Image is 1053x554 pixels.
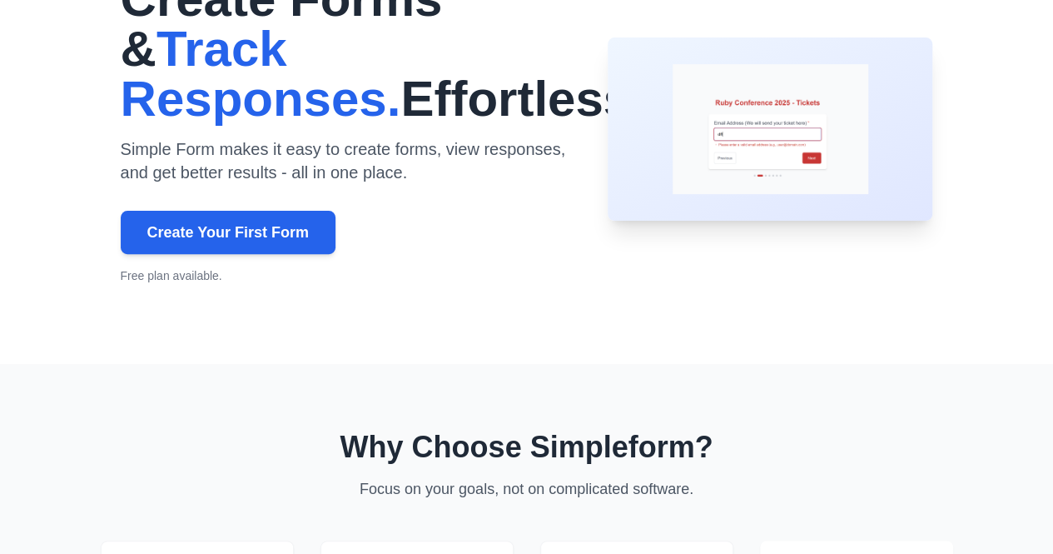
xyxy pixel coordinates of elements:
p: Simple Form makes it easy to create forms, view responses, and get better results - all in one pl... [121,137,569,184]
h2: Why Choose Simpleform? [101,431,953,464]
img: Form Builder Preview [634,64,906,194]
span: Track Responses. [121,21,401,127]
a: Create Your First Form [121,211,335,254]
p: Focus on your goals, not on complicated software. [247,477,807,501]
p: Free plan available. [121,267,569,284]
